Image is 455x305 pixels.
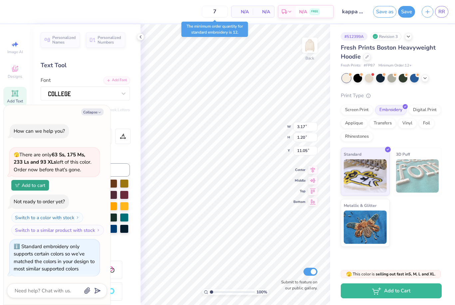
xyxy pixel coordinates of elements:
div: Screen Print [341,105,373,115]
label: Submit to feature on our public gallery. [277,279,317,291]
div: Standard embroidery only supports certain colors so we’ve matched the colors in your design to mo... [14,243,95,272]
span: Minimum Order: 12 + [378,63,412,69]
span: Fresh Prints [341,63,360,69]
span: N/A [257,8,270,15]
button: Add to Cart [341,283,442,298]
span: Personalized Names [52,35,76,45]
input: – – [202,6,228,18]
div: Transfers [369,118,396,128]
div: Digital Print [409,105,441,115]
img: Add to cart [15,183,20,187]
div: Revision 3 [371,32,401,41]
span: Middle [293,178,305,183]
img: Switch to a similar product with stock [96,228,100,232]
span: N/A [299,8,307,15]
span: This color is . [346,271,436,277]
span: 🫣 [14,152,19,158]
input: Untitled Design [337,5,370,18]
label: Font [41,76,51,84]
img: Switch to a color with stock [76,216,80,220]
div: Applique [341,118,367,128]
div: Rhinestones [341,132,373,142]
img: Back [303,39,316,52]
span: Add Text [7,98,23,104]
div: Back [305,55,314,61]
button: Switch to a similar product with stock [11,225,104,235]
span: # FP87 [364,63,375,69]
button: Switch to a color with stock [11,212,83,223]
span: Personalized Numbers [98,35,121,45]
div: Foil [419,118,434,128]
button: Save [398,6,415,18]
span: Image AI [7,49,23,55]
div: The minimum order quantity for standard embroidery is 12. [182,22,248,37]
span: There are only left of this color. Order now before that's gone. [14,151,91,173]
img: Metallic & Glitter [344,211,387,244]
strong: selling out fast in S, M, L and XL [376,271,435,277]
span: Bottom [293,200,305,204]
span: 3D Puff [396,151,410,158]
div: Text Tool [41,61,130,70]
span: 100 % [256,289,267,295]
span: Standard [344,151,361,158]
div: Not ready to order yet? [14,198,65,205]
span: FREE [311,9,318,14]
a: RR [435,6,448,18]
button: Collapse [81,108,104,115]
div: Vinyl [398,118,417,128]
div: How can we help you? [14,128,65,134]
span: Center [293,168,305,172]
div: Add Font [104,76,130,84]
span: Fresh Prints Boston Heavyweight Hoodie [341,44,436,61]
span: Designs [8,74,22,79]
span: Metallic & Glitter [344,202,377,209]
button: Save as [373,6,396,18]
div: Print Type [341,92,442,99]
img: Standard [344,159,387,193]
div: # 512399A [341,32,367,41]
span: Top [293,189,305,194]
img: 3D Puff [396,159,439,193]
span: RR [438,8,445,16]
span: 🫣 [346,271,352,277]
button: Add to cart [11,180,49,191]
span: N/A [235,8,249,15]
div: Embroidery [375,105,407,115]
